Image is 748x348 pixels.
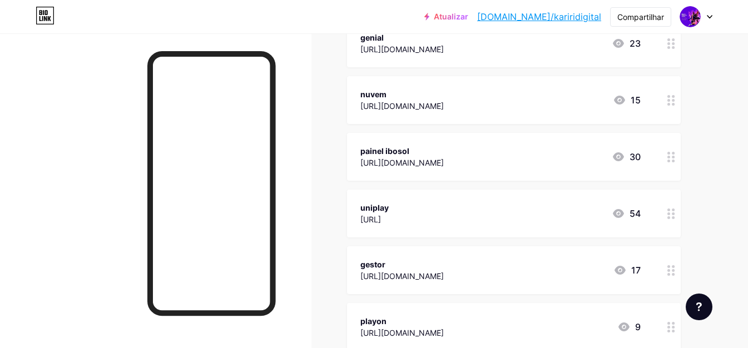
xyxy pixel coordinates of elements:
font: 54 [630,208,641,219]
font: playon [360,316,387,326]
font: nuvem [360,90,387,99]
font: [URL][DOMAIN_NAME] [360,44,444,54]
font: [URL] [360,215,381,224]
font: Atualizar [434,12,468,21]
font: [URL][DOMAIN_NAME] [360,328,444,337]
font: genial [360,33,384,42]
font: 23 [630,38,641,49]
font: [DOMAIN_NAME]/kariridigital [477,11,601,22]
a: [DOMAIN_NAME]/kariridigital [477,10,601,23]
font: [URL][DOMAIN_NAME] [360,101,444,111]
font: 9 [635,321,641,332]
img: João Eudes [680,6,701,27]
font: [URL][DOMAIN_NAME] [360,271,444,281]
font: 30 [630,151,641,162]
font: 17 [631,265,641,276]
font: Compartilhar [617,12,664,22]
font: gestor [360,260,385,269]
font: 15 [631,95,641,106]
font: painel ibosol [360,146,409,156]
font: [URL][DOMAIN_NAME] [360,158,444,167]
font: uniplay [360,203,389,212]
